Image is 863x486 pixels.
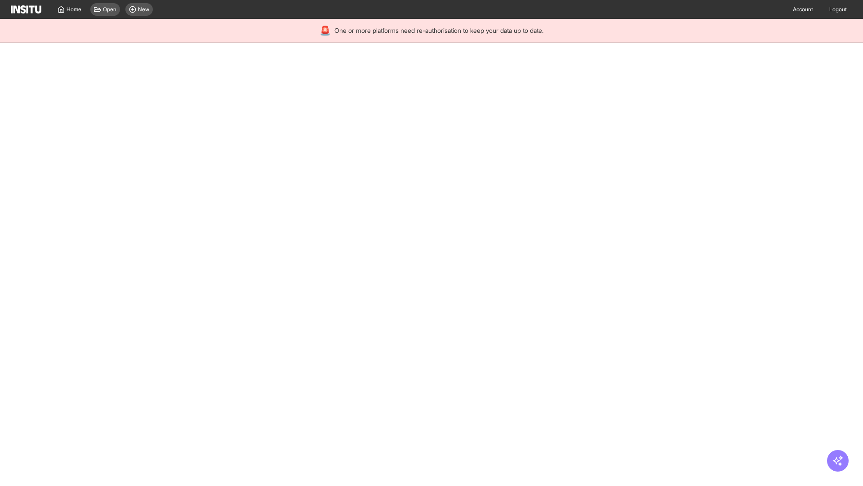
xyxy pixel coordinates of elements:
[334,26,543,35] span: One or more platforms need re-authorisation to keep your data up to date.
[320,24,331,37] div: 🚨
[138,6,149,13] span: New
[67,6,81,13] span: Home
[103,6,116,13] span: Open
[11,5,41,13] img: Logo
